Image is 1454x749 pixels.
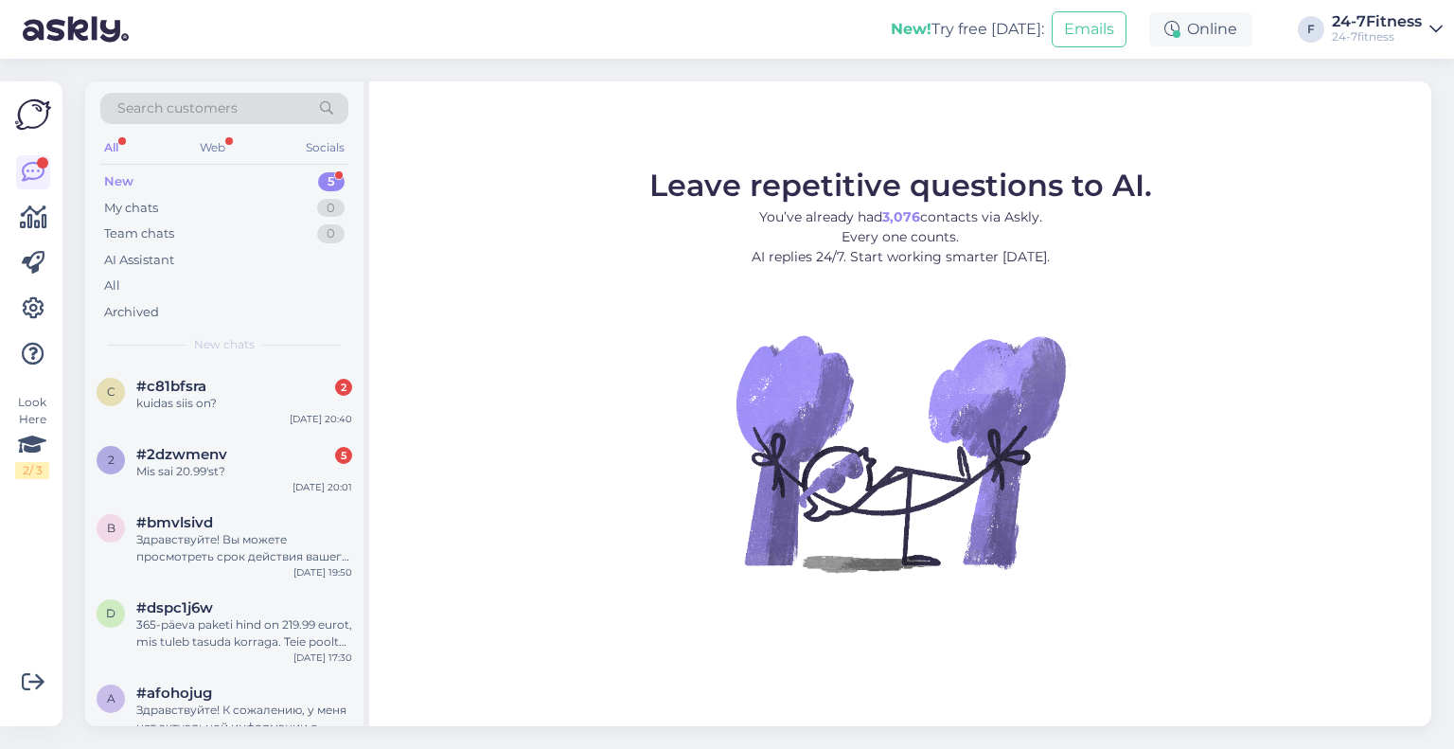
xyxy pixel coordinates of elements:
[117,98,238,118] span: Search customers
[317,224,345,243] div: 0
[194,336,255,353] span: New chats
[1298,16,1324,43] div: F
[136,378,206,395] span: #c81bfsra
[293,480,352,494] div: [DATE] 20:01
[882,208,920,225] b: 3,076
[1149,12,1252,46] div: Online
[136,463,352,480] div: Mis sai 20.99'st?
[293,651,352,665] div: [DATE] 17:30
[104,276,120,295] div: All
[136,514,213,531] span: #bmvlsivd
[196,135,229,160] div: Web
[891,20,931,38] b: New!
[136,685,212,702] span: #afohojug
[107,691,115,705] span: a
[106,606,115,620] span: d
[107,384,115,399] span: c
[136,531,352,565] div: Здравствуйте! Вы можете просмотреть срок действия вашего пакета на нашем сайте, войдя в свою учет...
[136,599,213,616] span: #dspc1j6w
[104,199,158,218] div: My chats
[136,446,227,463] span: #2dzwmenv
[136,395,352,412] div: kuidas siis on?
[1332,14,1422,29] div: 24-7Fitness
[302,135,348,160] div: Socials
[730,282,1071,623] img: No Chat active
[649,207,1152,267] p: You’ve already had contacts via Askly. Every one counts. AI replies 24/7. Start working smarter [...
[15,394,49,479] div: Look Here
[136,702,352,736] div: Здравствуйте! К сожалению, у меня нет актуальной информации о точной дате открытия зала на [GEOGR...
[104,303,159,322] div: Archived
[317,199,345,218] div: 0
[293,565,352,580] div: [DATE] 19:50
[290,412,352,426] div: [DATE] 20:40
[1052,11,1126,47] button: Emails
[891,18,1044,41] div: Try free [DATE]:
[15,462,49,479] div: 2 / 3
[318,172,345,191] div: 5
[100,135,122,160] div: All
[649,167,1152,204] span: Leave repetitive questions to AI.
[1332,14,1443,45] a: 24-7Fitness24-7fitness
[104,251,174,270] div: AI Assistant
[107,521,115,535] span: b
[335,447,352,464] div: 5
[104,172,133,191] div: New
[335,379,352,396] div: 2
[15,97,51,133] img: Askly Logo
[108,453,115,467] span: 2
[136,616,352,651] div: 365-päeva paketi hind on 219.99 eurot, mis tuleb tasuda korraga. Teie poolt märgitud hinnavahe va...
[1332,29,1422,45] div: 24-7fitness
[104,224,174,243] div: Team chats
